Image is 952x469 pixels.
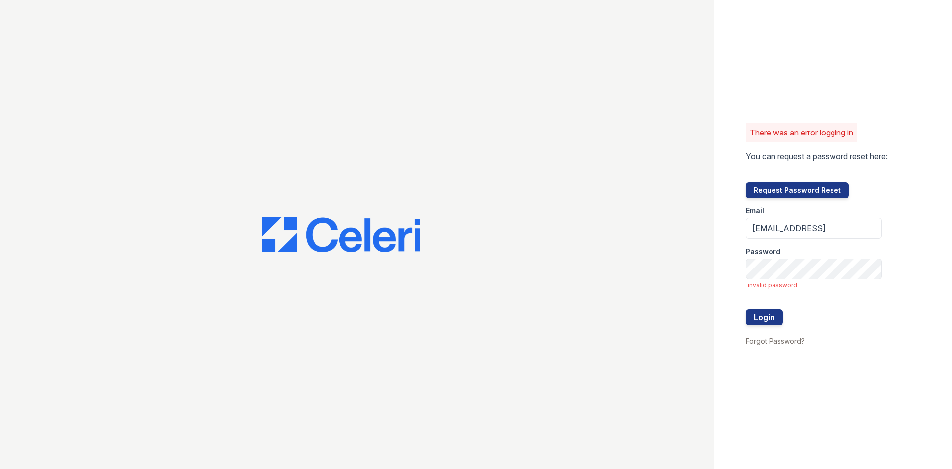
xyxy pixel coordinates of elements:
[750,127,853,138] p: There was an error logging in
[746,309,783,325] button: Login
[746,337,805,345] a: Forgot Password?
[746,206,764,216] label: Email
[262,217,420,253] img: CE_Logo_Blue-a8612792a0a2168367f1c8372b55b34899dd931a85d93a1a3d3e32e68fde9ad4.png
[748,281,882,289] span: invalid password
[746,150,888,162] p: You can request a password reset here:
[746,247,780,257] label: Password
[746,182,849,198] button: Request Password Reset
